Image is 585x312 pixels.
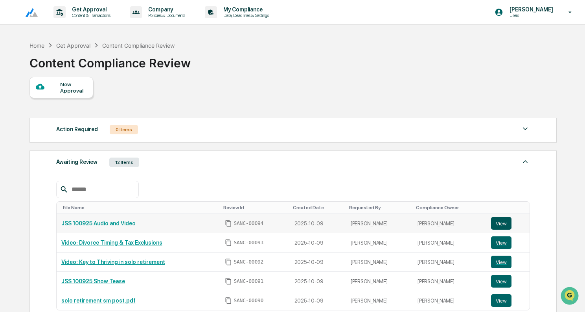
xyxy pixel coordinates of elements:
[225,297,232,304] span: Copy Id
[27,68,99,74] div: We're available if you need us!
[61,297,136,304] a: solo retirement sm post.pdf
[503,6,557,13] p: [PERSON_NAME]
[8,60,22,74] img: 1746055101610-c473b297-6a78-478c-a979-82029cc54cd1
[65,99,97,107] span: Attestations
[290,214,346,233] td: 2025-10-09
[8,115,14,121] div: 🔎
[503,13,557,18] p: Users
[491,294,511,307] button: View
[19,7,38,17] img: logo
[56,124,98,134] div: Action Required
[225,258,232,266] span: Copy Id
[66,6,114,13] p: Get Approval
[521,157,530,166] img: caret
[60,81,86,94] div: New Approval
[349,205,410,210] div: Toggle SortBy
[56,157,97,167] div: Awaiting Review
[293,205,343,210] div: Toggle SortBy
[217,13,273,18] p: Data, Deadlines & Settings
[16,99,51,107] span: Preclearance
[491,256,525,268] a: View
[234,240,263,246] span: SANC-00093
[225,220,232,227] span: Copy Id
[110,125,138,134] div: 0 Items
[234,297,263,304] span: SANC-00090
[66,13,114,18] p: Content & Transactions
[61,240,162,246] a: Video: Divorce Timing & Tax Exclusions
[491,236,511,249] button: View
[560,286,581,307] iframe: Open customer support
[8,17,143,29] p: How can we help?
[57,100,63,106] div: 🗄️
[27,60,129,68] div: Start new chat
[346,233,413,253] td: [PERSON_NAME]
[225,278,232,285] span: Copy Id
[225,239,232,246] span: Copy Id
[491,294,525,307] a: View
[346,272,413,291] td: [PERSON_NAME]
[142,6,189,13] p: Company
[413,291,486,310] td: [PERSON_NAME]
[109,158,139,167] div: 12 Items
[290,272,346,291] td: 2025-10-09
[78,134,95,139] span: Pylon
[346,253,413,272] td: [PERSON_NAME]
[61,259,165,265] a: Video: Key to Thriving in solo retirement
[416,205,483,210] div: Toggle SortBy
[55,133,95,139] a: Powered byPylon
[5,96,54,110] a: 🖐️Preclearance
[56,42,90,49] div: Get Approval
[223,205,286,210] div: Toggle SortBy
[290,253,346,272] td: 2025-10-09
[521,124,530,134] img: caret
[234,220,263,227] span: SANC-00094
[346,214,413,233] td: [PERSON_NAME]
[217,6,273,13] p: My Compliance
[413,233,486,253] td: [PERSON_NAME]
[61,278,125,284] a: JSS 100925 Show Tease
[491,275,525,288] a: View
[491,236,525,249] a: View
[5,111,53,125] a: 🔎Data Lookup
[61,220,136,227] a: JSS 100925 Audio and Video
[8,100,14,106] div: 🖐️
[491,275,511,288] button: View
[102,42,175,49] div: Content Compliance Review
[54,96,101,110] a: 🗄️Attestations
[134,63,143,72] button: Start new chat
[142,13,189,18] p: Policies & Documents
[16,114,50,122] span: Data Lookup
[346,291,413,310] td: [PERSON_NAME]
[491,217,525,230] a: View
[413,272,486,291] td: [PERSON_NAME]
[493,205,526,210] div: Toggle SortBy
[63,205,217,210] div: Toggle SortBy
[290,233,346,253] td: 2025-10-09
[29,50,191,70] div: Content Compliance Review
[234,259,263,265] span: SANC-00092
[29,42,44,49] div: Home
[290,291,346,310] td: 2025-10-09
[491,256,511,268] button: View
[413,214,486,233] td: [PERSON_NAME]
[234,278,263,284] span: SANC-00091
[413,253,486,272] td: [PERSON_NAME]
[491,217,511,230] button: View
